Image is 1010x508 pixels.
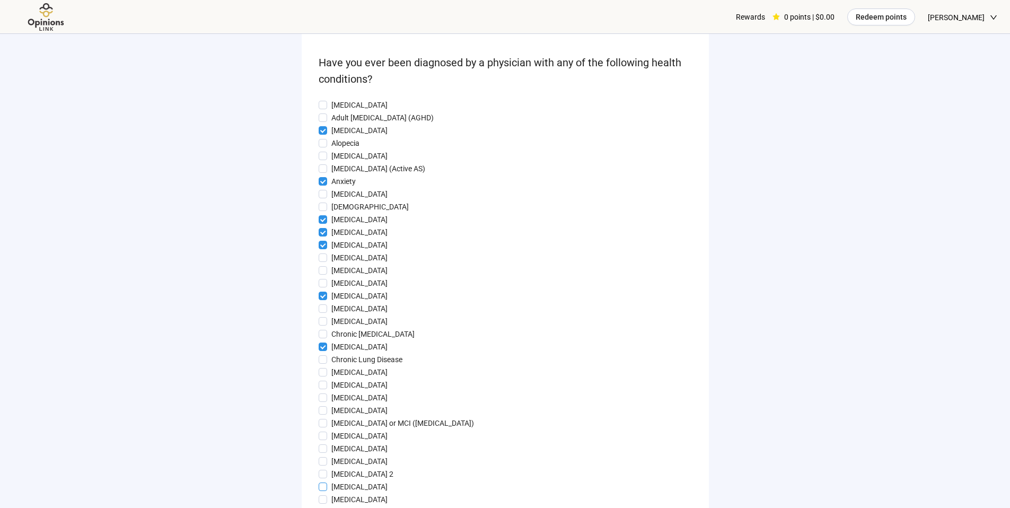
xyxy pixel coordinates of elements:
[331,239,388,251] p: [MEDICAL_DATA]
[331,341,388,353] p: [MEDICAL_DATA]
[331,417,474,429] p: [MEDICAL_DATA] or MCI ([MEDICAL_DATA])
[331,392,388,404] p: [MEDICAL_DATA]
[319,55,692,88] p: Have you ever been diagnosed by a physician with any of the following health conditions?
[331,226,388,238] p: [MEDICAL_DATA]
[331,201,409,213] p: [DEMOGRAPHIC_DATA]
[331,290,388,302] p: [MEDICAL_DATA]
[331,443,388,454] p: [MEDICAL_DATA]
[331,303,388,314] p: [MEDICAL_DATA]
[331,481,388,493] p: [MEDICAL_DATA]
[331,379,388,391] p: [MEDICAL_DATA]
[990,14,997,21] span: down
[856,11,907,23] span: Redeem points
[331,188,388,200] p: [MEDICAL_DATA]
[331,214,388,225] p: [MEDICAL_DATA]
[331,430,388,442] p: [MEDICAL_DATA]
[331,405,388,416] p: [MEDICAL_DATA]
[331,456,388,467] p: [MEDICAL_DATA]
[331,99,388,111] p: [MEDICAL_DATA]
[331,328,415,340] p: Chronic [MEDICAL_DATA]
[331,316,388,327] p: [MEDICAL_DATA]
[331,252,388,264] p: [MEDICAL_DATA]
[331,112,434,124] p: Adult [MEDICAL_DATA] (AGHD)
[847,8,915,25] button: Redeem points
[331,265,388,276] p: [MEDICAL_DATA]
[331,176,356,187] p: Anxiety
[331,277,388,289] p: [MEDICAL_DATA]
[772,13,780,21] span: star
[331,366,388,378] p: [MEDICAL_DATA]
[331,494,388,505] p: [MEDICAL_DATA]
[331,354,402,365] p: Chronic Lung Disease
[331,137,359,149] p: Alopecia
[331,150,388,162] p: [MEDICAL_DATA]
[331,125,388,136] p: [MEDICAL_DATA]
[331,163,425,174] p: [MEDICAL_DATA] (Active AS)
[928,1,985,34] span: [PERSON_NAME]
[331,468,393,480] p: [MEDICAL_DATA] 2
